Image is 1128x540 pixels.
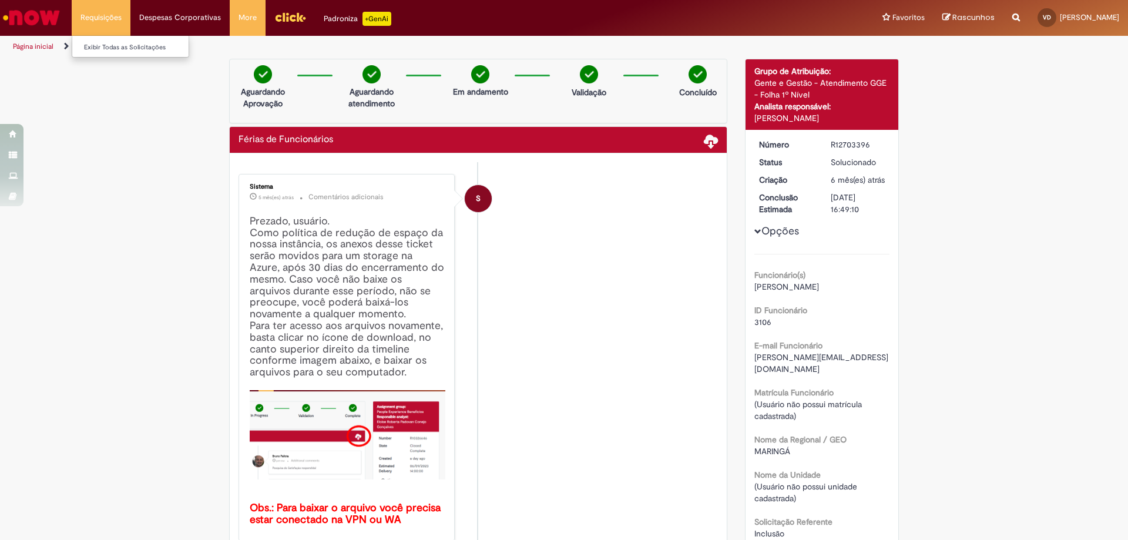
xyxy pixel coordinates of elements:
img: ServiceNow [1,6,62,29]
span: S [476,185,481,213]
div: Sistema [250,183,445,190]
span: [PERSON_NAME] [754,281,819,292]
img: check-circle-green.png [580,65,598,83]
h4: Prezado, usuário. Como política de redução de espaço da nossa instância, os anexos desse ticket s... [250,216,445,526]
span: Rascunhos [952,12,995,23]
span: Inclusão [754,528,784,539]
img: click_logo_yellow_360x200.png [274,8,306,26]
p: +GenAi [362,12,391,26]
div: [PERSON_NAME] [754,112,890,124]
span: VD [1043,14,1051,21]
div: Analista responsável: [754,100,890,112]
h2: Férias de Funcionários Histórico de tíquete [239,135,333,145]
div: [DATE] 16:49:10 [831,192,885,215]
a: Exibir Todas as Solicitações [72,41,202,54]
time: 21/02/2025 12:19:15 [831,175,885,185]
ul: Requisições [72,35,189,58]
time: 10/04/2025 00:21:19 [258,194,294,201]
span: More [239,12,257,24]
p: Aguardando atendimento [343,86,400,109]
div: 21/02/2025 12:19:15 [831,174,885,186]
a: Página inicial [13,42,53,51]
dt: Status [750,156,822,168]
span: (Usuário não possui unidade cadastrada) [754,481,860,504]
div: R12703396 [831,139,885,150]
div: System [465,185,492,212]
b: Obs.: Para baixar o arquivo você precisa estar conectado na VPN ou WA [250,501,444,526]
span: Despesas Corporativas [139,12,221,24]
p: Validação [572,86,606,98]
span: (Usuário não possui matrícula cadastrada) [754,399,864,421]
div: Padroniza [324,12,391,26]
dt: Conclusão Estimada [750,192,822,215]
div: Gente e Gestão - Atendimento GGE - Folha 1º Nível [754,77,890,100]
p: Concluído [679,86,717,98]
a: Rascunhos [942,12,995,24]
ul: Trilhas de página [9,36,743,58]
div: Solucionado [831,156,885,168]
span: [PERSON_NAME] [1060,12,1119,22]
img: check-circle-green.png [362,65,381,83]
span: Requisições [80,12,122,24]
b: Solicitação Referente [754,516,832,527]
span: 5 mês(es) atrás [258,194,294,201]
span: Favoritos [892,12,925,24]
dt: Número [750,139,822,150]
b: E-mail Funcionário [754,340,822,351]
small: Comentários adicionais [308,192,384,202]
span: Baixar anexos [704,133,718,147]
img: check-circle-green.png [254,65,272,83]
b: Matrícula Funcionário [754,387,834,398]
p: Em andamento [453,86,508,98]
b: Funcionário(s) [754,270,805,280]
b: ID Funcionário [754,305,807,316]
img: check-circle-green.png [689,65,707,83]
span: [PERSON_NAME][EMAIL_ADDRESS][DOMAIN_NAME] [754,352,888,374]
div: Grupo de Atribuição: [754,65,890,77]
img: x_mdbda_azure_blob.picture2.png [250,390,445,479]
dt: Criação [750,174,822,186]
b: Nome da Regional / GEO [754,434,847,445]
span: MARINGÁ [754,446,790,457]
span: 3106 [754,317,771,327]
img: check-circle-green.png [471,65,489,83]
span: 6 mês(es) atrás [831,175,885,185]
p: Aguardando Aprovação [234,86,291,109]
b: Nome da Unidade [754,469,821,480]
